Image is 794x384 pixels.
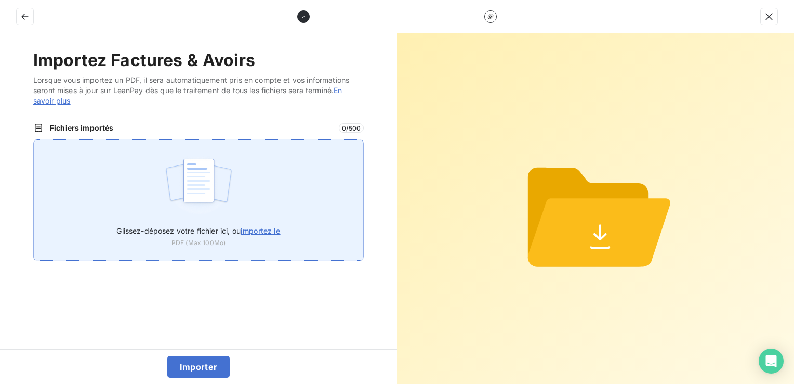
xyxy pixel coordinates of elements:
[339,123,364,133] span: 0 / 500
[164,152,233,219] img: illustration
[171,238,226,248] span: PDF (Max 100Mo)
[116,226,280,235] span: Glissez-déposez votre fichier ici, ou
[33,75,364,106] span: Lorsque vous importez un PDF, il sera automatiquement pris en compte et vos informations seront m...
[50,123,333,133] span: Fichiers importés
[33,50,364,71] h2: Importez Factures & Avoirs
[167,356,230,378] button: Importer
[241,226,281,235] span: importez le
[759,349,784,374] div: Open Intercom Messenger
